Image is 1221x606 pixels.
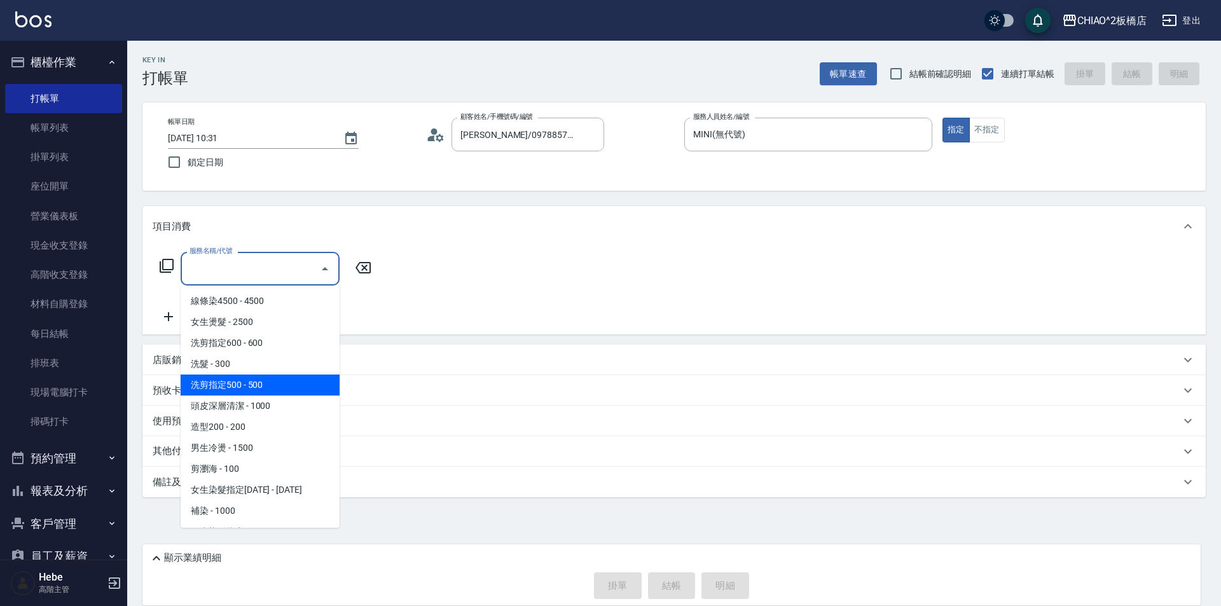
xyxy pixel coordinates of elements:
[5,348,122,378] a: 排班表
[5,142,122,172] a: 掛單列表
[181,312,340,333] span: 女生燙髮 - 2500
[5,84,122,113] a: 打帳單
[820,62,877,86] button: 帳單速查
[5,289,122,319] a: 材料自購登錄
[153,220,191,233] p: 項目消費
[142,69,188,87] h3: 打帳單
[181,333,340,354] span: 洗剪指定600 - 600
[5,540,122,573] button: 員工及薪資
[142,406,1206,436] div: 使用預收卡
[5,231,122,260] a: 現金收支登錄
[10,570,36,596] img: Person
[5,474,122,507] button: 報表及分析
[5,507,122,541] button: 客戶管理
[315,259,335,279] button: Close
[168,128,331,149] input: YYYY/MM/DD hh:mm
[181,417,340,437] span: 造型200 - 200
[181,354,340,375] span: 洗髮 - 300
[142,436,1206,467] div: 其他付款方式入金可用餘額: 0
[142,345,1206,375] div: 店販銷售
[460,112,533,121] label: 顧客姓名/手機號碼/編號
[5,378,122,407] a: 現場電腦打卡
[153,444,270,458] p: 其他付款方式
[181,500,340,521] span: 補染 - 1000
[39,584,104,595] p: 高階主管
[5,319,122,348] a: 每日結帳
[5,46,122,79] button: 櫃檯作業
[181,437,340,458] span: 男生冷燙 - 1500
[5,202,122,231] a: 營業儀表板
[1077,13,1147,29] div: CHIAO^2板橋店
[909,67,972,81] span: 結帳前確認明細
[188,156,223,169] span: 鎖定日期
[181,521,340,542] span: 男生染髮指定 - 1500
[142,375,1206,406] div: 預收卡販賣
[142,206,1206,247] div: 項目消費
[5,442,122,475] button: 預約管理
[142,56,188,64] h2: Key In
[142,467,1206,497] div: 備註及來源
[181,375,340,396] span: 洗剪指定500 - 500
[5,407,122,436] a: 掃碼打卡
[153,384,200,397] p: 預收卡販賣
[39,571,104,584] h5: Hebe
[153,354,191,367] p: 店販銷售
[164,551,221,565] p: 顯示業績明細
[1057,8,1152,34] button: CHIAO^2板橋店
[969,118,1005,142] button: 不指定
[5,172,122,201] a: 座位開單
[1157,9,1206,32] button: 登出
[942,118,970,142] button: 指定
[181,291,340,312] span: 線條染4500 - 4500
[1001,67,1054,81] span: 連續打單結帳
[153,415,200,428] p: 使用預收卡
[5,260,122,289] a: 高階收支登錄
[168,117,195,127] label: 帳單日期
[181,479,340,500] span: 女生染髮指定[DATE] - [DATE]
[1025,8,1051,33] button: save
[153,476,200,489] p: 備註及來源
[15,11,52,27] img: Logo
[181,458,340,479] span: 剪瀏海 - 100
[190,246,232,256] label: 服務名稱/代號
[336,123,366,154] button: Choose date, selected date is 2025-09-14
[693,112,749,121] label: 服務人員姓名/編號
[5,113,122,142] a: 帳單列表
[181,396,340,417] span: 頭皮深層清潔 - 1000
